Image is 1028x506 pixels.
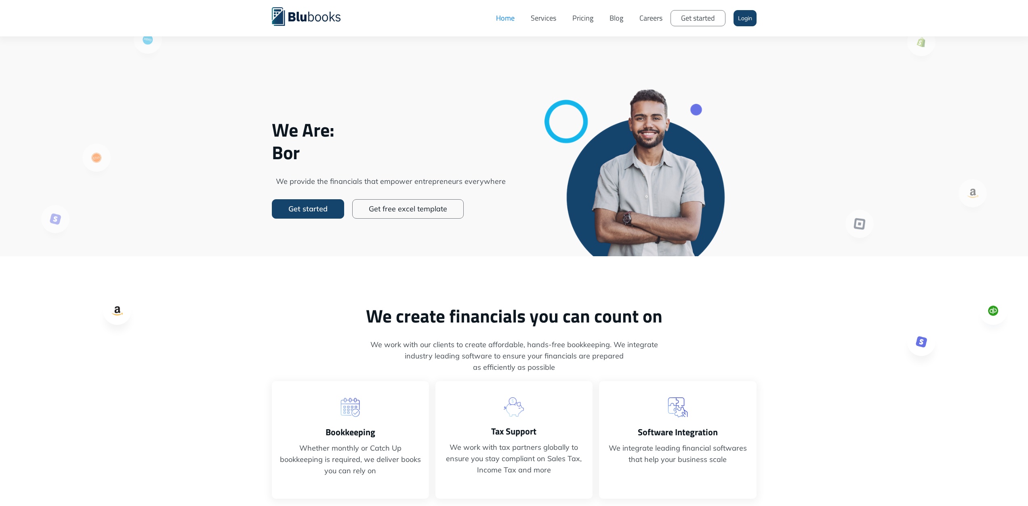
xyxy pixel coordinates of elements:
h2: We create financials you can count on [272,305,757,327]
a: Pricing [564,6,601,30]
a: Careers [631,6,671,30]
span: We work with our clients to create affordable, hands-free bookkeeping. We integrate [272,339,757,350]
span: We provide the financials that empower entrepreneurs everywhere [272,176,510,187]
a: Get free excel template [352,199,464,219]
h3: Bookkeeping [280,426,421,439]
h3: Software Integration [607,426,748,439]
span: Bor [272,141,510,164]
h3: Tax Support [444,425,584,438]
a: Login [734,10,757,26]
a: Blog [601,6,631,30]
a: Home [488,6,523,30]
p: Whether monthly or Catch Up bookkeeping is required, we deliver books you can rely on [280,443,421,476]
a: home [272,6,353,26]
span: We Are: [272,118,510,141]
span: industry leading software to ensure your financials are prepared [272,350,757,362]
a: Get started [671,10,725,26]
a: Services [523,6,564,30]
span: as efficiently as possible [272,362,757,373]
p: We work with tax partners globally to ensure you stay compliant on Sales Tax, Income Tax and more [444,442,584,476]
p: We integrate leading financial softwares that help your business scale [607,443,748,465]
a: Get started [272,199,344,219]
